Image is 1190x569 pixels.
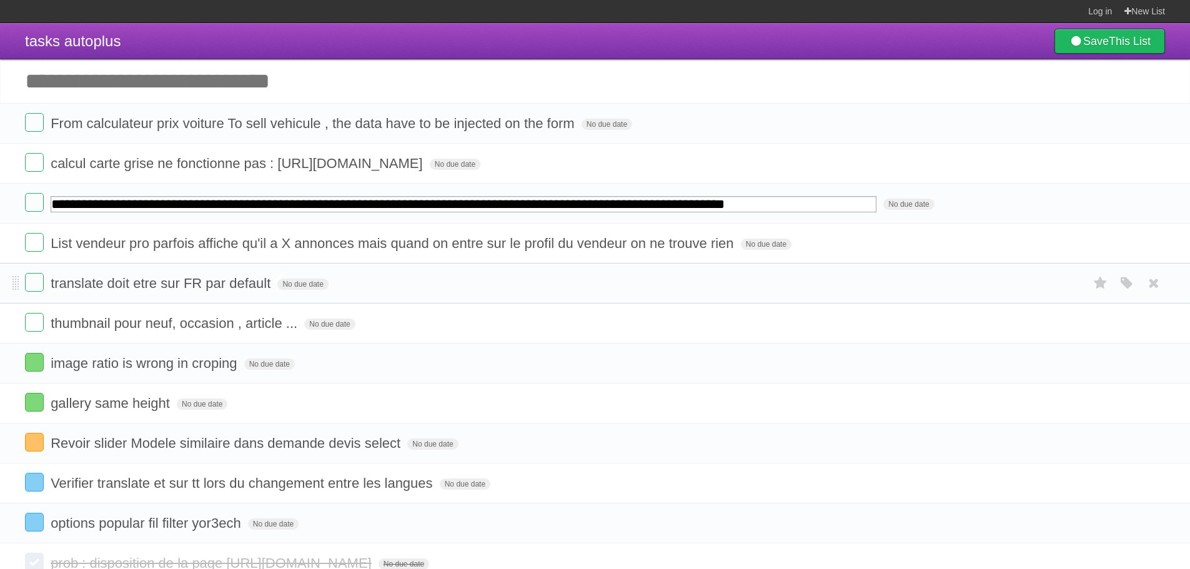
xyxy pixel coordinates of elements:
span: No due date [440,478,490,490]
span: Verifier translate et sur tt lors du changement entre les langues [51,475,435,491]
span: image ratio is wrong in croping [51,355,240,371]
span: No due date [430,159,480,170]
span: No due date [883,199,934,210]
label: Done [25,393,44,412]
label: Done [25,473,44,492]
label: Done [25,273,44,292]
label: Done [25,353,44,372]
b: This List [1109,35,1151,47]
span: No due date [741,239,791,250]
span: No due date [582,119,632,130]
span: calcul carte grise ne fonctionne pas : [URL][DOMAIN_NAME] [51,156,425,171]
span: translate doit etre sur FR par default [51,275,274,291]
label: Done [25,313,44,332]
label: Done [25,233,44,252]
a: SaveThis List [1054,29,1165,54]
span: thumbnail pour neuf, occasion , article ... [51,315,300,331]
span: options popular fil filter yor3ech [51,515,244,531]
span: No due date [407,438,458,450]
span: From calculateur prix voiture To sell vehicule , the data have to be injected on the form [51,116,577,131]
span: tasks autoplus [25,32,121,49]
span: No due date [277,279,328,290]
label: Done [25,113,44,132]
label: Done [25,193,44,212]
span: No due date [248,518,299,530]
label: Done [25,433,44,452]
span: No due date [304,319,355,330]
label: Done [25,513,44,532]
span: List vendeur pro parfois affiche qu'il a X annonces mais quand on entre sur le profil du vendeur ... [51,235,736,251]
span: gallery same height [51,395,173,411]
span: No due date [177,398,227,410]
label: Done [25,153,44,172]
label: Star task [1089,273,1113,294]
span: Revoir slider Modele similaire dans demande devis select [51,435,404,451]
span: No due date [244,359,295,370]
